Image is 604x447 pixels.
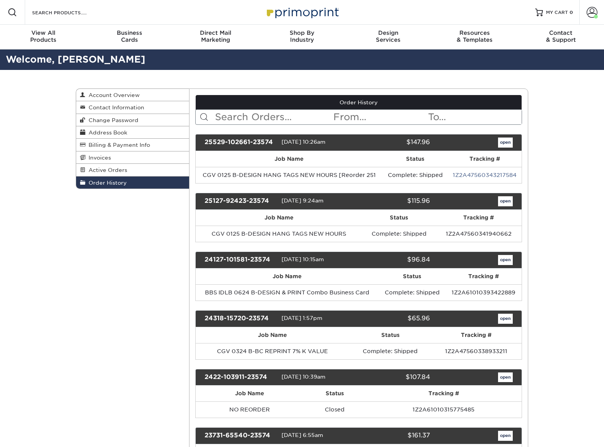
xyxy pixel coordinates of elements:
div: Cards [86,29,172,43]
span: Billing & Payment Info [85,142,150,148]
a: Account Overview [76,89,189,101]
th: Job Name [196,151,383,167]
th: Status [362,210,436,226]
th: Job Name [196,386,304,401]
td: Complete: Shipped [383,167,448,183]
td: 1Z2A47560341940662 [435,226,522,242]
td: Complete: Shipped [362,226,436,242]
span: Business [86,29,172,36]
th: Status [379,269,445,284]
th: Status [350,327,431,343]
a: DesignServices [345,25,432,49]
a: BusinessCards [86,25,172,49]
div: 24318-15720-23574 [199,314,282,324]
span: Design [345,29,432,36]
a: Order History [196,95,522,110]
a: Direct MailMarketing [172,25,259,49]
td: 1Z2A61010393422889 [445,284,522,301]
a: Order History [76,177,189,189]
th: Tracking # [365,386,522,401]
span: [DATE] 6:55am [282,432,323,439]
div: $115.96 [353,196,435,206]
a: Contact& Support [518,25,604,49]
div: $96.84 [353,255,435,265]
span: Shop By [259,29,345,36]
td: CGV 0125 B-DESIGN HANG TAGS NEW HOURS [Reorder 251 [196,167,383,183]
span: Direct Mail [172,29,259,36]
td: NO REORDER [196,401,304,418]
td: Closed [304,401,365,418]
input: From... [333,110,427,124]
a: open [498,314,513,324]
span: Invoices [85,155,111,161]
div: & Templates [432,29,518,43]
div: $65.96 [353,314,435,324]
div: & Support [518,29,604,43]
a: Resources& Templates [432,25,518,49]
th: Status [383,151,448,167]
th: Tracking # [431,327,522,343]
div: 24127-101581-23574 [199,255,282,265]
span: [DATE] 9:24am [282,197,324,204]
th: Tracking # [435,210,522,226]
a: open [498,431,513,441]
span: Change Password [85,117,138,123]
div: 23731-65540-23574 [199,431,282,441]
div: Services [345,29,432,43]
th: Tracking # [445,269,522,284]
img: Primoprint [263,4,341,20]
td: 1Z2A47560338933211 [431,343,522,359]
input: To... [427,110,522,124]
input: SEARCH PRODUCTS..... [31,8,107,17]
div: 25127-92423-23574 [199,196,282,206]
a: 1Z2A47560343217584 [453,172,517,178]
div: Industry [259,29,345,43]
div: $147.96 [353,138,435,148]
a: open [498,255,513,265]
input: Search Orders... [214,110,333,124]
span: Contact Information [85,104,144,110]
span: Resources [432,29,518,36]
span: [DATE] 10:26am [282,139,326,145]
a: Address Book [76,126,189,139]
span: Account Overview [85,92,140,98]
th: Job Name [196,327,350,343]
th: Job Name [196,210,362,226]
div: 2422-103911-23574 [199,372,282,382]
a: Active Orders [76,164,189,176]
a: open [498,372,513,382]
td: Complete: Shipped [350,343,431,359]
span: 0 [570,10,573,15]
a: open [498,138,513,148]
span: Contact [518,29,604,36]
span: Address Book [85,129,127,136]
th: Status [304,386,365,401]
td: 1Z2A61010315775485 [365,401,522,418]
th: Tracking # [448,151,522,167]
div: Marketing [172,29,259,43]
a: open [498,196,513,206]
td: Complete: Shipped [379,284,445,301]
span: Order History [85,180,127,186]
th: Job Name [196,269,379,284]
div: $107.84 [353,372,435,382]
span: Active Orders [85,167,127,173]
a: Change Password [76,114,189,126]
td: CGV 0125 B-DESIGN HANG TAGS NEW HOURS [196,226,362,242]
span: [DATE] 10:15am [282,256,324,262]
a: Shop ByIndustry [259,25,345,49]
a: Invoices [76,151,189,164]
div: 25529-102661-23574 [199,138,282,148]
span: [DATE] 1:57pm [282,315,322,321]
a: Contact Information [76,101,189,114]
span: [DATE] 10:39am [282,374,326,380]
td: BBS IDLB 0624 B-DESIGN & PRINT Combo Business Card [196,284,379,301]
a: Billing & Payment Info [76,139,189,151]
span: MY CART [546,9,568,16]
td: CGV 0324 B-BC REPRINT 7% K VALUE [196,343,350,359]
div: $161.37 [353,431,435,441]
